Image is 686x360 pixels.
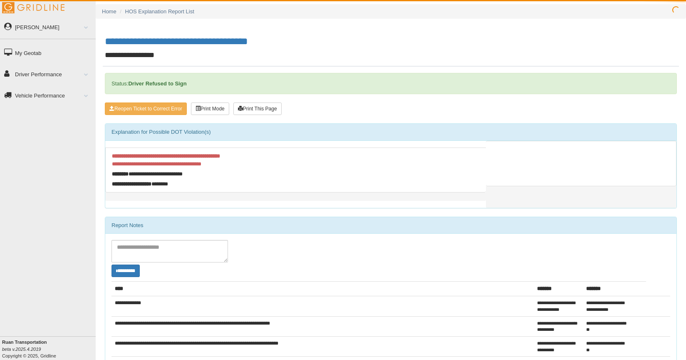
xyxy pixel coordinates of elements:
[128,80,186,87] strong: Driver Refused to Sign
[105,73,677,94] div: Status:
[2,339,96,359] div: Copyright © 2025, Gridline
[125,8,194,15] a: HOS Explanation Report List
[2,2,64,13] img: Gridline
[105,124,676,140] div: Explanation for Possible DOT Violation(s)
[105,217,676,234] div: Report Notes
[2,340,47,345] b: Ruan Transportation
[191,102,229,115] button: Print Mode
[2,347,41,352] i: beta v.2025.4.2019
[105,102,187,115] button: Reopen Ticket
[111,265,140,277] button: Change Filter Options
[102,8,116,15] a: Home
[233,102,282,115] button: Print This Page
